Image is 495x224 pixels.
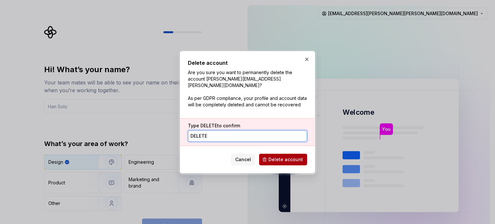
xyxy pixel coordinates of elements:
p: Are you sure you want to permanently delete the account [PERSON_NAME][EMAIL_ADDRESS][PERSON_NAME]... [188,69,307,108]
button: Cancel [231,154,255,165]
span: DELETE [200,123,217,128]
input: DELETE [188,130,307,142]
label: Type to confirm [188,122,240,129]
h2: Delete account [188,59,307,67]
span: Delete account [268,156,303,163]
span: Cancel [235,156,251,163]
button: Delete account [259,154,307,165]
